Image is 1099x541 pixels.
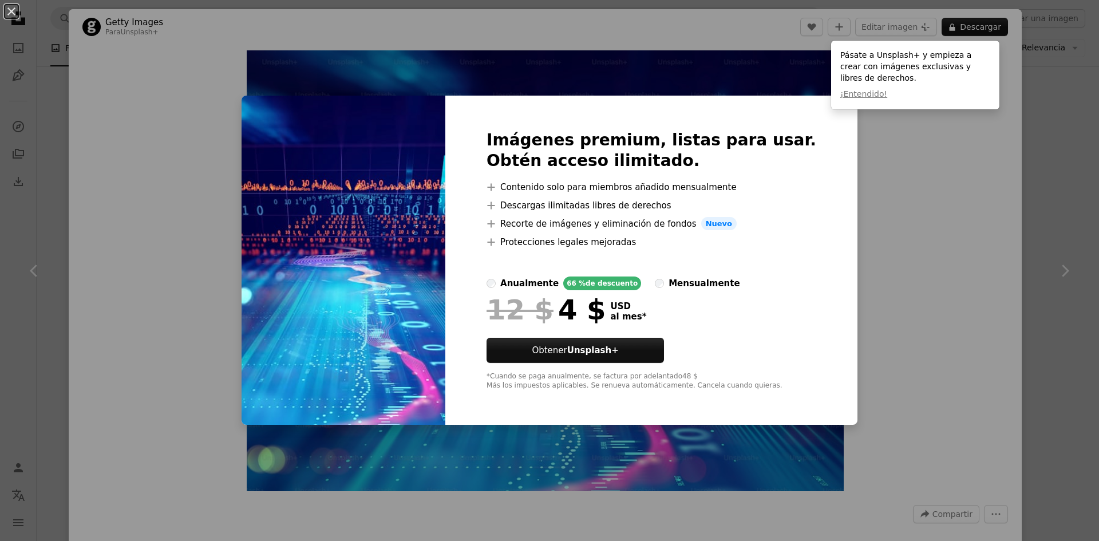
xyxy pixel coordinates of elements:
[487,199,816,212] li: Descargas ilimitadas libres de derechos
[831,41,999,109] div: Pásate a Unsplash+ y empieza a crear con imágenes exclusivas y libres de derechos.
[242,96,445,425] img: premium_photo-1661963874418-df1110ee39c1
[840,89,887,100] button: ¡Entendido!
[701,217,737,231] span: Nuevo
[563,277,641,290] div: 66 % de descuento
[487,235,816,249] li: Protecciones legales mejoradas
[487,130,816,171] h2: Imágenes premium, listas para usar. Obtén acceso ilimitado.
[655,279,664,288] input: mensualmente
[610,301,646,311] span: USD
[567,345,619,356] strong: Unsplash+
[487,279,496,288] input: anualmente66 %de descuento
[669,277,740,290] div: mensualmente
[487,372,816,390] div: *Cuando se paga anualmente, se factura por adelantado 48 $ Más los impuestos aplicables. Se renue...
[487,180,816,194] li: Contenido solo para miembros añadido mensualmente
[487,338,664,363] button: ObtenerUnsplash+
[487,217,816,231] li: Recorte de imágenes y eliminación de fondos
[610,311,646,322] span: al mes *
[500,277,559,290] div: anualmente
[487,295,554,325] span: 12 $
[487,295,606,325] div: 4 $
